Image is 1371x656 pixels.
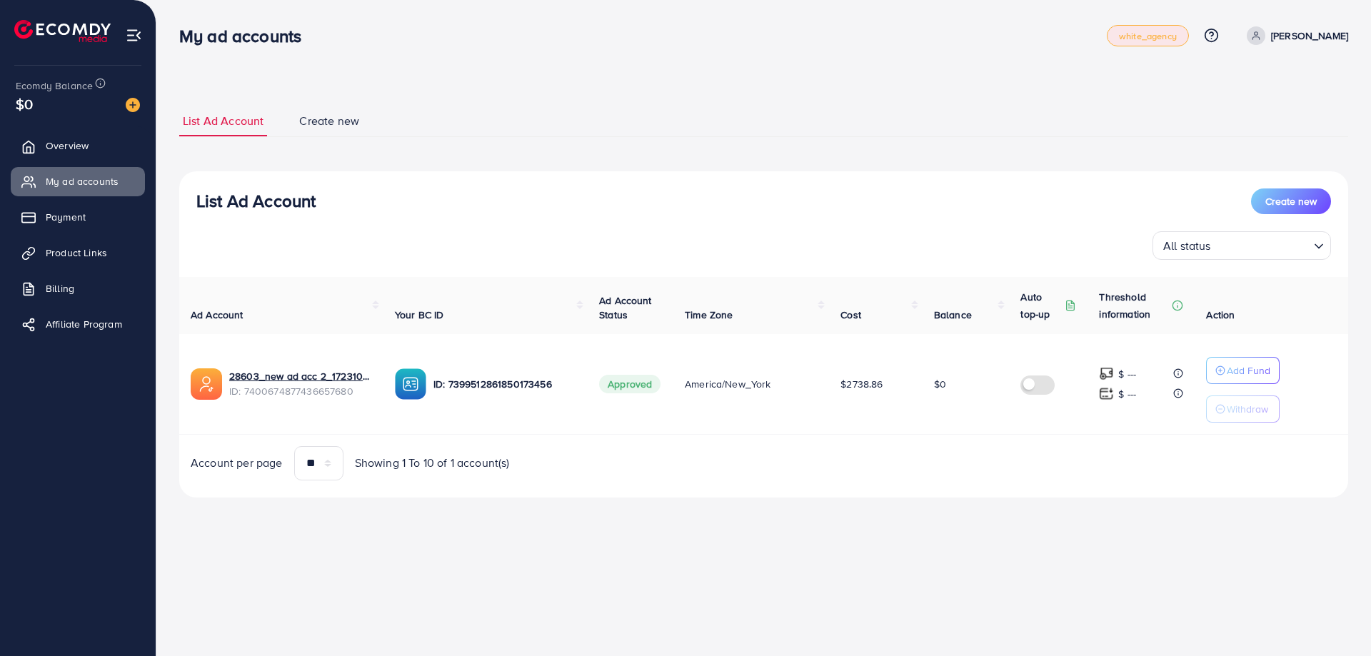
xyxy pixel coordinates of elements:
[16,94,33,114] span: $0
[1020,288,1062,323] p: Auto top-up
[1099,366,1114,381] img: top-up amount
[11,274,145,303] a: Billing
[196,191,316,211] h3: List Ad Account
[229,369,372,398] div: <span class='underline'>28603_new ad acc 2_1723103910188</span></br>7400674877436657680
[395,368,426,400] img: ic-ba-acc.ded83a64.svg
[1118,365,1136,383] p: $ ---
[934,308,972,322] span: Balance
[1099,386,1114,401] img: top-up amount
[685,377,771,391] span: America/New_York
[1310,592,1360,645] iframe: Chat
[1119,31,1177,41] span: white_agency
[229,384,372,398] span: ID: 7400674877436657680
[1206,395,1280,423] button: Withdraw
[46,210,86,224] span: Payment
[1152,231,1331,260] div: Search for option
[1227,400,1268,418] p: Withdraw
[1206,308,1235,322] span: Action
[1227,362,1270,379] p: Add Fund
[1251,188,1331,214] button: Create new
[126,27,142,44] img: menu
[1118,385,1136,403] p: $ ---
[1241,26,1348,45] a: [PERSON_NAME]
[1271,27,1348,44] p: [PERSON_NAME]
[840,377,883,391] span: $2738.86
[1099,288,1169,323] p: Threshold information
[1107,25,1189,46] a: white_agency
[299,113,359,129] span: Create new
[46,138,89,153] span: Overview
[934,377,946,391] span: $0
[229,369,372,383] a: 28603_new ad acc 2_1723103910188
[11,131,145,160] a: Overview
[11,167,145,196] a: My ad accounts
[1206,357,1280,384] button: Add Fund
[183,113,263,129] span: List Ad Account
[355,455,510,471] span: Showing 1 To 10 of 1 account(s)
[126,98,140,112] img: image
[11,238,145,267] a: Product Links
[16,79,93,93] span: Ecomdy Balance
[191,308,243,322] span: Ad Account
[395,308,444,322] span: Your BC ID
[191,455,283,471] span: Account per page
[191,368,222,400] img: ic-ads-acc.e4c84228.svg
[1265,194,1317,208] span: Create new
[599,293,652,322] span: Ad Account Status
[46,317,122,331] span: Affiliate Program
[46,246,107,260] span: Product Links
[840,308,861,322] span: Cost
[1215,233,1308,256] input: Search for option
[46,174,119,188] span: My ad accounts
[433,375,576,393] p: ID: 7399512861850173456
[46,281,74,296] span: Billing
[11,203,145,231] a: Payment
[685,308,733,322] span: Time Zone
[14,20,111,42] img: logo
[599,375,661,393] span: Approved
[1160,236,1214,256] span: All status
[179,26,313,46] h3: My ad accounts
[11,310,145,338] a: Affiliate Program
